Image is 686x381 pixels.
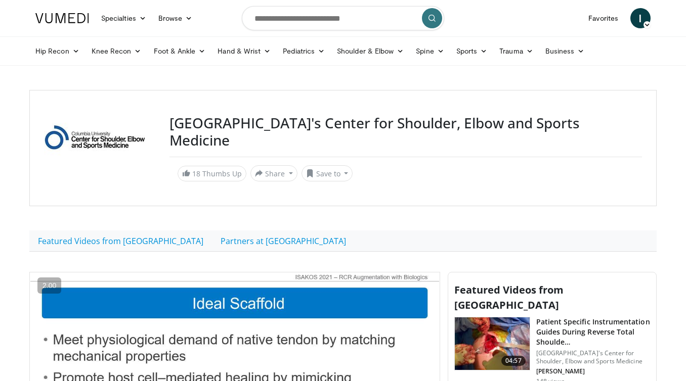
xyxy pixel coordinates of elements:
[148,41,212,61] a: Foot & Ankle
[35,13,89,23] img: VuMedi Logo
[242,6,444,30] input: Search topics, interventions
[536,349,650,365] p: [GEOGRAPHIC_DATA]'s Center for Shoulder, Elbow and Sports Medicine
[539,41,591,61] a: Business
[536,317,650,347] h3: Patient Specific Instrumentation Guides During Reverse Total Shoulde…
[95,8,152,28] a: Specialties
[250,165,297,181] button: Share
[192,169,200,178] span: 18
[410,41,450,61] a: Spine
[85,41,148,61] a: Knee Recon
[29,41,85,61] a: Hip Recon
[501,356,526,366] span: 04:57
[152,8,199,28] a: Browse
[493,41,539,61] a: Trauma
[277,41,331,61] a: Pediatrics
[29,230,212,252] a: Featured Videos from [GEOGRAPHIC_DATA]
[450,41,494,61] a: Sports
[630,8,651,28] a: I
[582,8,624,28] a: Favorites
[212,230,355,252] a: Partners at [GEOGRAPHIC_DATA]
[536,367,650,375] p: [PERSON_NAME]
[178,166,246,181] a: 18 Thumbs Up
[169,115,642,149] h3: [GEOGRAPHIC_DATA]'s Center for Shoulder, Elbow and Sports Medicine
[211,41,277,61] a: Hand & Wrist
[454,283,564,312] span: Featured Videos from [GEOGRAPHIC_DATA]
[331,41,410,61] a: Shoulder & Elbow
[455,317,530,370] img: c2480a28-bc5b-463b-9f1d-47a975ea04d1.150x105_q85_crop-smart_upscale.jpg
[302,165,353,181] button: Save to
